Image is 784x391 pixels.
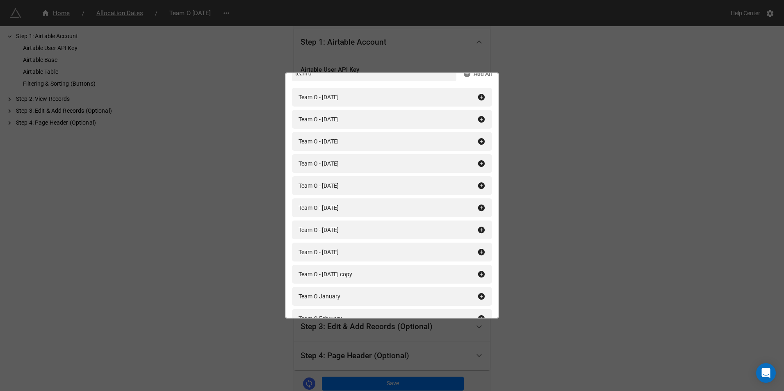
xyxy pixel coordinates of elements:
div: Team O - [DATE] copy [299,270,352,279]
div: Team O February [299,314,342,323]
div: Team O - [DATE] [299,203,339,212]
div: Team O - [DATE] [299,137,339,146]
div: Team O - [DATE] [299,93,339,102]
div: Open Intercom Messenger [756,363,776,383]
div: Team O - [DATE] [299,115,339,124]
input: Search... [292,66,456,81]
div: Team O - [DATE] [299,248,339,257]
div: Team O - [DATE] [299,159,339,168]
div: Team O - [DATE] [299,225,339,234]
div: Team O January [299,292,340,301]
div: Team O - [DATE] [299,181,339,190]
